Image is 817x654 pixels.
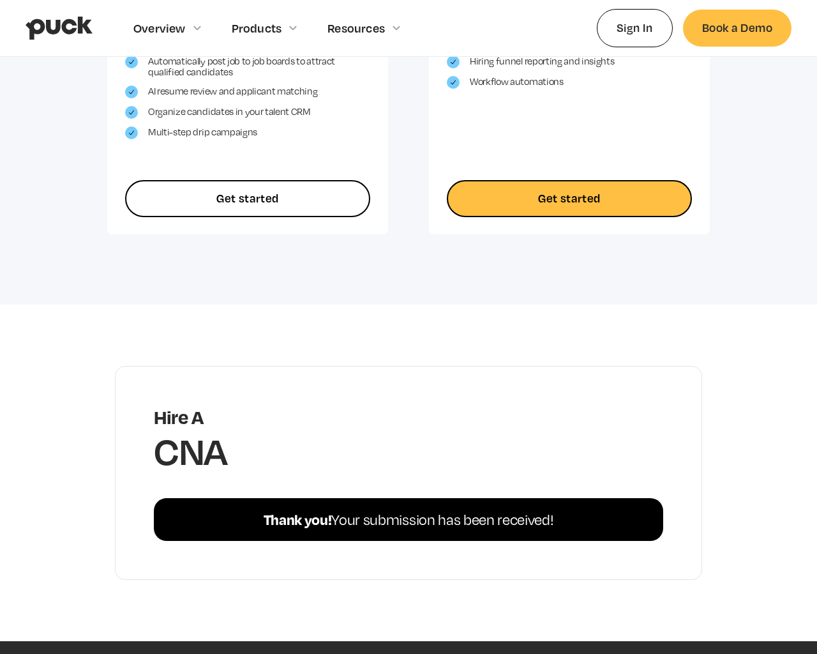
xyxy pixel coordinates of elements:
div: Resources [327,21,385,35]
div: Overview [133,21,186,35]
h2: CNA [154,427,227,474]
img: Checkmark icon [451,80,456,85]
img: Checkmark icon [129,110,134,115]
div: Hire A [154,405,227,427]
div: Your submission has been received! [167,511,650,528]
a: Sign In [597,9,673,47]
img: Checkmark icon [129,89,134,95]
div: Organize candidates in your talent CRM [148,106,311,119]
div: Automatically post job to job boards to attract qualified candidates [148,56,370,78]
a: Book a Demo [683,10,791,46]
div: Get started [146,192,350,205]
img: Checkmark icon [451,59,456,65]
div: Get Started success [154,498,663,541]
img: Checkmark icon [129,130,134,135]
strong: Thank you! [264,509,332,529]
img: Checkmark icon [129,59,134,65]
div: Products [232,21,282,35]
div: Multi-step drip campaigns [148,126,257,139]
a: Get started [447,180,692,217]
div: Hiring funnel reporting and insights [470,56,614,68]
div: Workflow automations [470,76,564,89]
div: Get started [467,192,671,205]
a: Get started [125,180,370,217]
div: AI resume review and applicant matching [148,86,318,98]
